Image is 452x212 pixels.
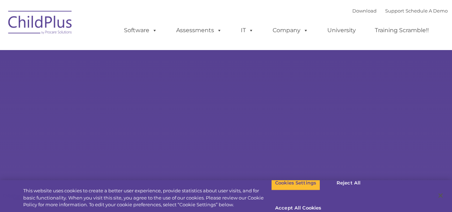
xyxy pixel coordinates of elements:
a: Software [117,23,164,38]
a: Support [385,8,404,14]
button: Reject All [326,176,371,191]
div: This website uses cookies to create a better user experience, provide statistics about user visit... [23,187,271,208]
button: Cookies Settings [271,176,320,191]
a: Download [352,8,377,14]
a: Assessments [169,23,229,38]
a: IT [234,23,261,38]
font: | [352,8,448,14]
button: Close [433,188,448,203]
a: University [320,23,363,38]
a: Schedule A Demo [406,8,448,14]
a: Company [265,23,316,38]
a: Training Scramble!! [368,23,436,38]
img: ChildPlus by Procare Solutions [5,6,76,41]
